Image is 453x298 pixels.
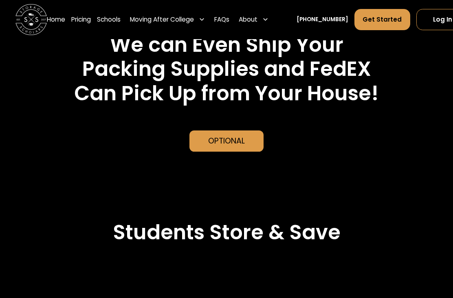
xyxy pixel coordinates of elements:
a: home [15,4,47,35]
a: Schools [97,9,121,31]
a: [PHONE_NUMBER] [297,15,348,24]
div: About [236,9,272,31]
div: Moving After College [127,9,208,31]
a: Get Started [354,9,410,30]
div: Optional [208,135,245,147]
a: FAQs [214,9,229,31]
h2: We can Even Ship Your Packing Supplies and FedEX Can Pick Up from Your House! [43,33,410,106]
img: Storage Scholars main logo [15,4,47,35]
h2: Students Store & Save [113,220,341,245]
a: Pricing [71,9,91,31]
div: About [239,15,257,24]
a: Home [47,9,65,31]
div: Moving After College [130,15,194,24]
